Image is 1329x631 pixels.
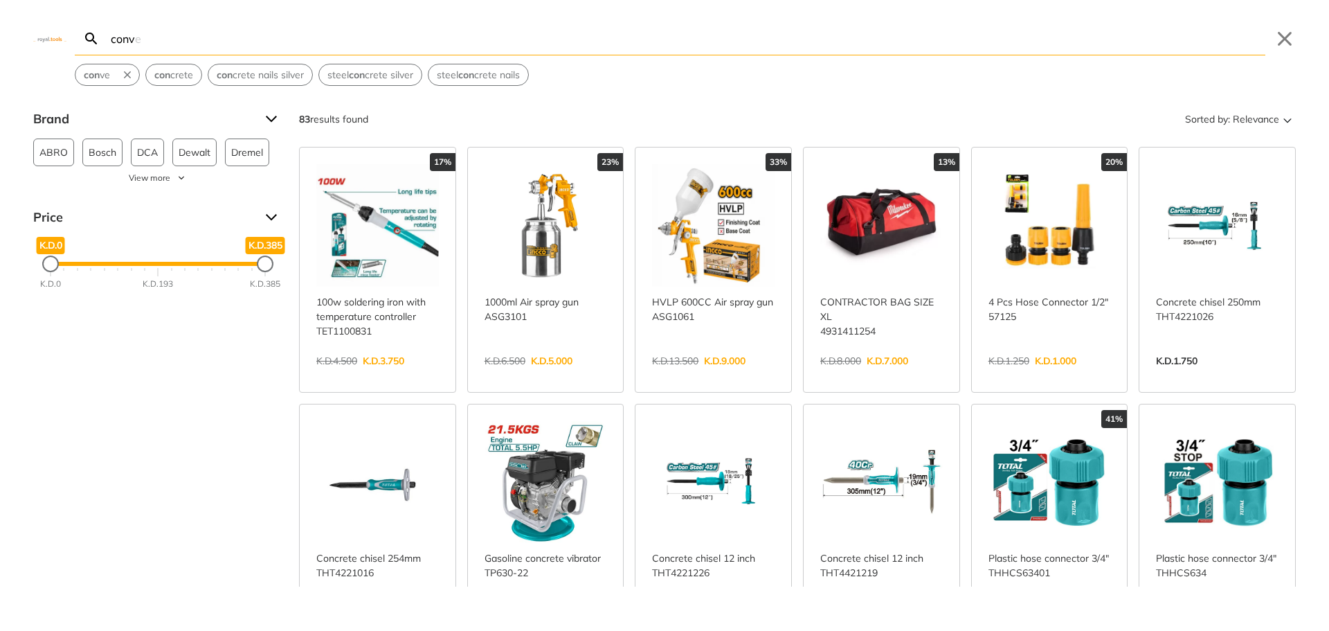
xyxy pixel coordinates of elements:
[84,69,100,81] strong: con
[33,35,66,42] img: Close
[33,139,74,166] button: ABRO
[154,69,170,81] strong: con
[131,139,164,166] button: DCA
[75,64,140,86] div: Suggestion: conve
[319,64,422,85] button: Select suggestion: steel concrete silver
[39,139,68,166] span: ABRO
[121,69,134,81] svg: Remove suggestion: conve
[84,68,110,82] span: ve
[766,153,791,171] div: 33%
[327,68,413,82] span: steel crete silver
[33,108,255,130] span: Brand
[1279,111,1296,127] svg: Sort
[231,139,263,166] span: Dremel
[145,64,202,86] div: Suggestion: concrete
[428,64,528,85] button: Select suggestion: steel concrete nails
[146,64,201,85] button: Select suggestion: concrete
[33,206,255,229] span: Price
[129,172,170,184] span: View more
[225,139,269,166] button: Dremel
[437,68,520,82] span: steel crete nails
[1274,28,1296,50] button: Close
[89,139,116,166] span: Bosch
[208,64,312,85] button: Select suggestion: concrete nails silver
[934,153,959,171] div: 13%
[154,68,193,82] span: crete
[430,153,455,171] div: 17%
[40,278,61,290] div: K.D.0
[299,113,310,125] strong: 83
[75,64,118,85] button: Select suggestion: conve
[458,69,474,81] strong: con
[118,64,139,85] button: Remove suggestion: conve
[1233,108,1279,130] span: Relevance
[83,30,100,47] svg: Search
[179,139,210,166] span: Dewalt
[82,139,123,166] button: Bosch
[250,278,280,290] div: K.D.385
[257,256,273,272] div: Maximum Price
[1101,410,1127,428] div: 41%
[428,64,529,86] div: Suggestion: steel concrete nails
[299,108,368,130] div: results found
[42,256,59,272] div: Minimum Price
[143,278,173,290] div: K.D.193
[349,69,365,81] strong: con
[33,172,282,184] button: View more
[318,64,422,86] div: Suggestion: steel concrete silver
[597,153,623,171] div: 23%
[217,69,233,81] strong: con
[208,64,313,86] div: Suggestion: concrete nails silver
[137,139,158,166] span: DCA
[217,68,304,82] span: crete nails silver
[1101,153,1127,171] div: 20%
[1182,108,1296,130] button: Sorted by:Relevance Sort
[108,22,1265,55] input: Search…
[172,139,217,166] button: Dewalt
